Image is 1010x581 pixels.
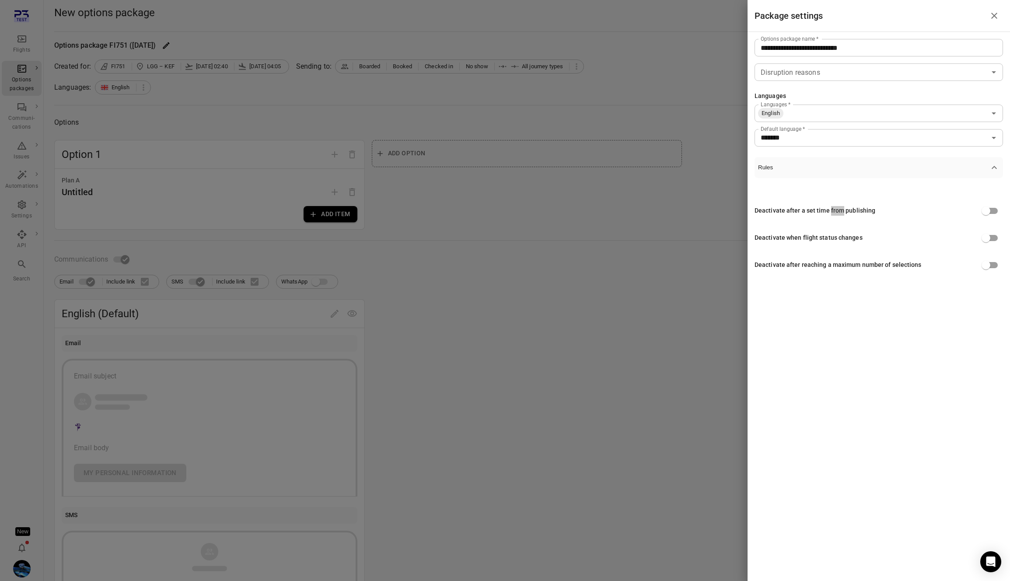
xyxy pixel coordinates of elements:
button: Open [988,132,1000,144]
label: Languages [761,101,790,108]
button: Close drawer [986,7,1003,24]
button: Open [988,66,1000,78]
h1: Package settings [755,9,823,23]
button: Open [988,107,1000,119]
span: Rules [758,164,989,171]
div: Rules [755,178,1003,287]
label: Default language [761,125,805,133]
label: Options package name [761,35,818,42]
div: Deactivate after reaching a maximum number of selections [755,260,922,270]
div: Open Intercom Messenger [980,551,1001,572]
div: Deactivate after a set time from publishing [755,206,875,216]
button: Rules [755,157,1003,178]
div: Languages [755,91,786,101]
div: Deactivate when flight status changes [755,233,863,243]
span: English [758,109,783,118]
